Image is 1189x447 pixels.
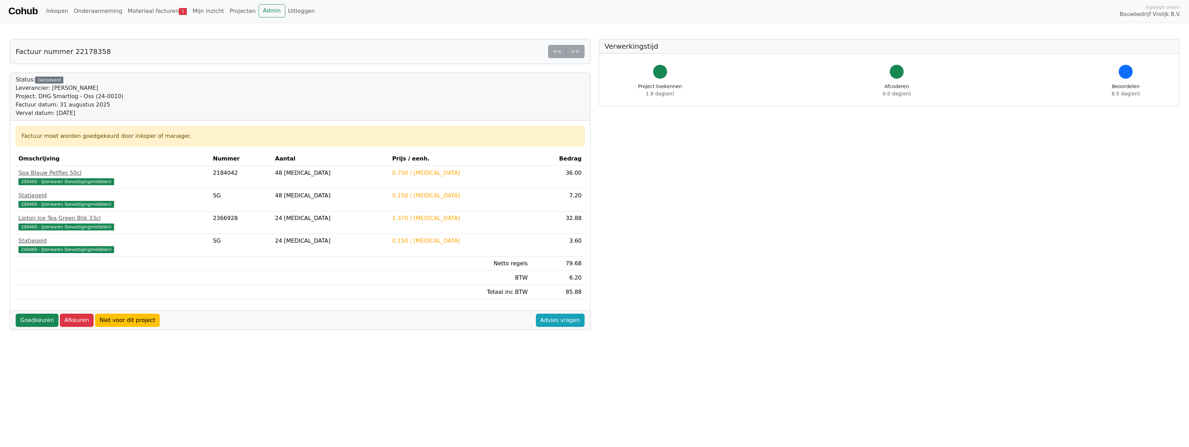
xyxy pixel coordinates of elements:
span: 200400 - IJzerwaren (bevestigingmiddelen) [18,246,114,253]
div: Afcoderen [883,83,911,97]
span: 6.5 dag(en) [1112,91,1140,96]
a: Statiegeld200400 - IJzerwaren (bevestigingmiddelen) [18,237,207,253]
div: 24 [MEDICAL_DATA] [275,214,387,222]
td: BTW [389,271,531,285]
div: Status: [16,76,123,117]
td: Netto regels [389,257,531,271]
td: 79.68 [531,257,585,271]
td: 36.00 [531,166,585,189]
div: Project toekennen [638,83,682,97]
a: Inkopen [43,4,71,18]
a: Niet voor dit project [95,314,160,327]
span: Bouwbedrijf Vrolijk B.V. [1119,10,1181,18]
td: 3.60 [531,234,585,257]
a: Mijn inzicht [190,4,227,18]
h5: Verwerkingstijd [605,42,1174,50]
td: 2184042 [210,166,272,189]
a: Cohub [8,3,38,19]
div: Statiegeld [18,191,207,200]
div: 1.370 / [MEDICAL_DATA] [392,214,528,222]
a: Materiaal facturen1 [125,4,190,18]
td: SG [210,189,272,211]
a: Onderaanneming [71,4,125,18]
th: Prijs / eenh. [389,152,531,166]
div: 48 [MEDICAL_DATA] [275,191,387,200]
div: Gecodeerd [35,77,63,84]
span: 1 [179,8,187,15]
div: Spa Blauw Petfles 50cl [18,169,207,177]
td: 2366928 [210,211,272,234]
div: Verval datum: [DATE] [16,109,123,117]
div: 48 [MEDICAL_DATA] [275,169,387,177]
span: 200400 - IJzerwaren (bevestigingmiddelen) [18,178,114,185]
span: 200400 - IJzerwaren (bevestigingmiddelen) [18,201,114,208]
a: Spa Blauw Petfles 50cl200400 - IJzerwaren (bevestigingmiddelen) [18,169,207,186]
h5: Factuur nummer 22178358 [16,47,111,56]
span: 200400 - IJzerwaren (bevestigingmiddelen) [18,223,114,230]
a: Uitloggen [285,4,318,18]
span: 0.0 dag(en) [883,91,911,96]
td: 32.88 [531,211,585,234]
div: Statiegeld [18,237,207,245]
td: 7.20 [531,189,585,211]
a: Goedkeuren [16,314,58,327]
div: Factuur moet worden goedgekeurd door inkoper of manager. [22,132,579,140]
div: 0.150 / [MEDICAL_DATA] [392,191,528,200]
div: Factuur datum: 31 augustus 2025 [16,101,123,109]
a: Admin [259,4,285,17]
a: Advies vragen [536,314,585,327]
div: 0.150 / [MEDICAL_DATA] [392,237,528,245]
td: 6.20 [531,271,585,285]
td: Totaal inc BTW [389,285,531,299]
th: Bedrag [531,152,585,166]
th: Aantal [272,152,390,166]
span: 1.8 dag(en) [646,91,674,96]
a: Statiegeld200400 - IJzerwaren (bevestigingmiddelen) [18,191,207,208]
span: Ingelogd onder: [1145,4,1181,10]
div: Project: DHG Smartlog - Oss (24-0010) [16,92,123,101]
a: Projecten [227,4,259,18]
a: Afkeuren [60,314,94,327]
div: 24 [MEDICAL_DATA] [275,237,387,245]
th: Omschrijving [16,152,210,166]
div: 0.750 / [MEDICAL_DATA] [392,169,528,177]
div: Lipton Ice Tea Green Blik 33cl [18,214,207,222]
th: Nummer [210,152,272,166]
div: Beoordelen [1112,83,1140,97]
td: 85.88 [531,285,585,299]
div: Leverancier: [PERSON_NAME] [16,84,123,92]
a: Lipton Ice Tea Green Blik 33cl200400 - IJzerwaren (bevestigingmiddelen) [18,214,207,231]
td: SG [210,234,272,257]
